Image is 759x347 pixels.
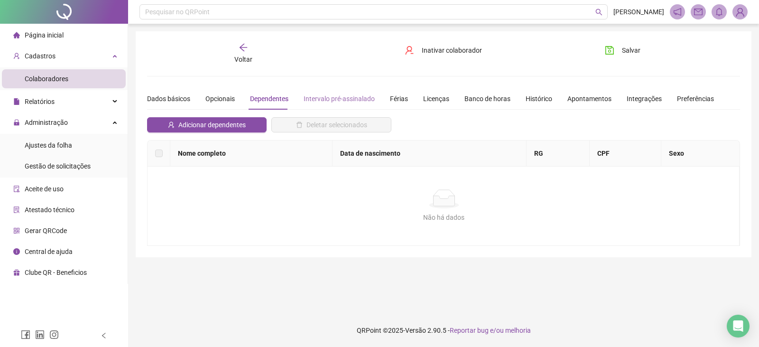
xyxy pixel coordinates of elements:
span: Voltar [234,56,252,63]
span: Inativar colaborador [422,45,482,56]
span: [PERSON_NAME] [613,7,664,17]
div: Integrações [627,94,662,104]
span: bell [715,8,723,16]
div: Histórico [526,94,552,104]
span: Adicionar dependentes [178,120,246,130]
button: Deletar selecionados [271,117,391,132]
span: save [605,46,614,55]
span: Atestado técnico [25,206,74,214]
th: Sexo [661,141,740,167]
span: file [13,98,20,105]
div: Opcionais [205,94,235,104]
div: Dados básicos [147,94,190,104]
th: RG [527,141,590,167]
span: instagram [49,330,59,339]
span: Gestão de solicitações [25,162,91,170]
span: notification [673,8,682,16]
span: lock [13,119,20,126]
button: Adicionar dependentes [147,117,267,132]
div: Férias [390,94,408,104]
div: Não há dados [159,212,729,223]
th: Nome completo [170,141,333,167]
span: audit [13,186,20,192]
span: Página inicial [25,31,64,39]
div: Apontamentos [567,94,611,104]
span: arrow-left [239,43,248,52]
span: Relatórios [25,98,55,105]
span: Gerar QRCode [25,227,67,234]
div: Preferências [677,94,714,104]
footer: QRPoint © 2025 - 2.90.5 - [128,314,759,347]
span: mail [694,8,703,16]
span: user-add [168,122,175,128]
span: Aceite de uso [25,185,64,193]
img: 78437 [733,5,747,19]
span: Ajustes da folha [25,141,72,149]
span: facebook [21,330,30,339]
span: Clube QR - Beneficios [25,269,87,276]
div: Dependentes [250,94,288,104]
span: info-circle [13,248,20,255]
button: Salvar [598,43,648,58]
span: user-add [13,53,20,59]
div: Open Intercom Messenger [727,315,750,338]
span: Salvar [622,45,640,56]
span: user-delete [405,46,414,55]
div: Intervalo pré-assinalado [304,94,375,104]
th: CPF [590,141,661,167]
span: qrcode [13,227,20,234]
span: solution [13,206,20,213]
span: linkedin [35,330,45,339]
span: Versão [405,327,426,334]
span: search [595,9,602,16]
button: Inativar colaborador [398,43,489,58]
span: Cadastros [25,52,56,60]
span: Reportar bug e/ou melhoria [450,327,531,334]
span: home [13,32,20,38]
span: Colaboradores [25,75,68,83]
span: gift [13,269,20,276]
span: Administração [25,119,68,126]
div: Licenças [423,94,449,104]
span: left [101,332,107,339]
div: Banco de horas [464,94,510,104]
span: Central de ajuda [25,248,73,255]
th: Data de nascimento [333,141,527,167]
